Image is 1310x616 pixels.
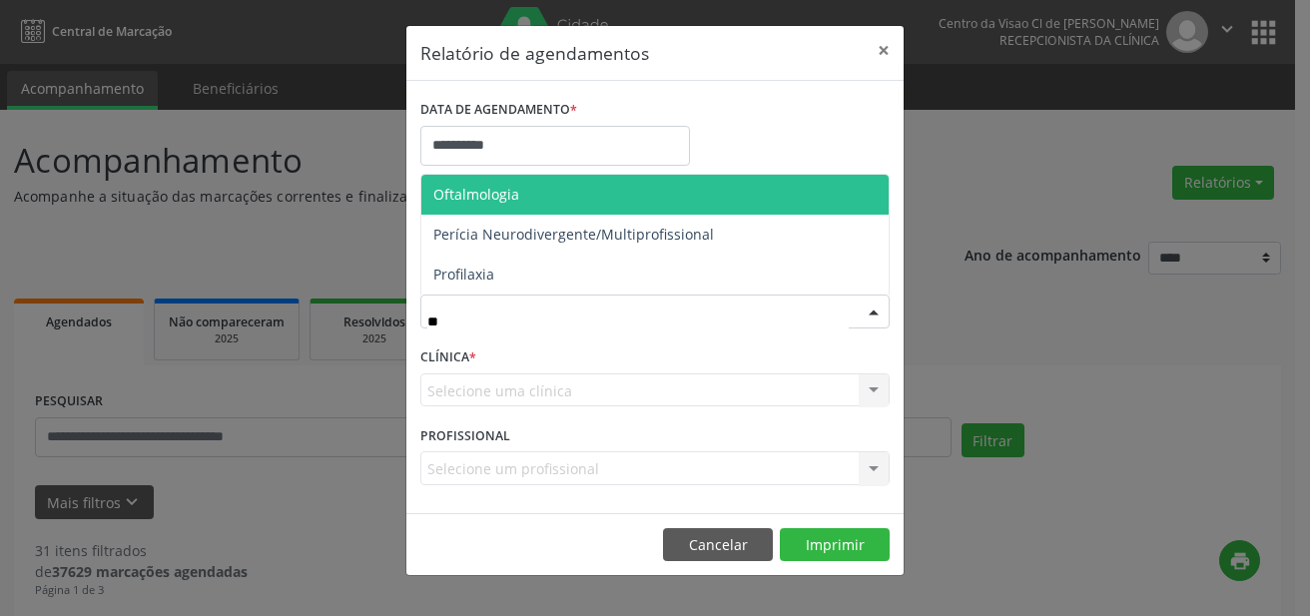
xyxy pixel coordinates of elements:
[420,95,577,126] label: DATA DE AGENDAMENTO
[780,528,890,562] button: Imprimir
[420,342,476,373] label: CLÍNICA
[420,40,649,66] h5: Relatório de agendamentos
[864,26,904,75] button: Close
[433,225,714,244] span: Perícia Neurodivergente/Multiprofissional
[433,265,494,284] span: Profilaxia
[420,420,510,451] label: PROFISSIONAL
[663,528,773,562] button: Cancelar
[433,185,519,204] span: Oftalmologia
